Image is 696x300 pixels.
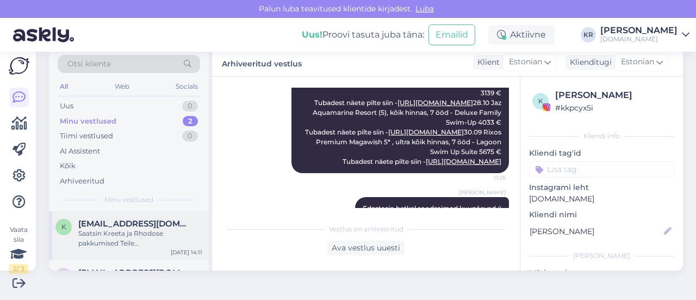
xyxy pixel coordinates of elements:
[509,56,542,68] span: Estonian
[465,174,506,182] span: 11:26
[581,27,596,42] div: KR
[60,161,76,172] div: Kõik
[621,56,654,68] span: Estonian
[182,131,198,142] div: 0
[60,131,113,142] div: Tiimi vestlused
[412,4,437,14] span: Luba
[473,57,500,68] div: Klient
[183,116,198,127] div: 2
[555,89,671,102] div: [PERSON_NAME]
[9,225,28,274] div: Vaata siia
[529,161,674,177] input: Lisa tag
[388,128,464,136] a: [URL][DOMAIN_NAME]
[78,229,202,248] div: Saatsin Kreeta ja Rhodose pakkumised Teile [GEOGRAPHIC_DATA] :)
[60,176,104,187] div: Arhiveeritud
[61,223,66,231] span: k
[459,188,506,197] span: [PERSON_NAME]
[363,204,501,212] span: Edastasin hetkel soodsaimad kuupäevad :)
[171,248,202,256] div: [DATE] 14:11
[9,57,29,75] img: Askly Logo
[113,79,132,94] div: Web
[302,29,322,40] b: Uus!
[329,224,403,234] span: Vestlus on arhiveeritud
[173,79,200,94] div: Socials
[530,225,662,237] input: Lisa nimi
[397,99,473,107] a: [URL][DOMAIN_NAME]
[529,251,674,261] div: [PERSON_NAME]
[58,79,70,94] div: All
[529,193,674,205] p: [DOMAIN_NAME]
[60,101,73,112] div: Uus
[600,35,678,44] div: [DOMAIN_NAME]
[428,25,475,45] button: Emailid
[488,25,555,45] div: Aktiivne
[565,57,612,68] div: Klienditugi
[78,268,191,278] span: annikajuhkental@gmail.com
[529,131,674,141] div: Kliendi info
[327,241,405,255] div: Ava vestlus uuesti
[60,146,100,157] div: AI Assistent
[182,101,198,112] div: 0
[529,209,674,221] p: Kliendi nimi
[104,195,153,205] span: Minu vestlused
[529,267,674,279] p: Märkmed
[600,26,689,44] a: [PERSON_NAME][DOMAIN_NAME]
[60,116,116,127] div: Minu vestlused
[426,157,501,166] a: [URL][DOMAIN_NAME]
[538,97,543,105] span: k
[78,219,191,229] span: karmenstepin@gmail.com
[529,148,674,159] p: Kliendi tag'id
[600,26,678,35] div: [PERSON_NAME]
[67,58,111,70] span: Otsi kliente
[529,182,674,193] p: Instagrami leht
[222,55,302,70] label: Arhiveeritud vestlus
[302,28,424,41] div: Proovi tasuta juba täna:
[9,264,28,274] div: 2 / 3
[555,102,671,114] div: # kkpcyx5i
